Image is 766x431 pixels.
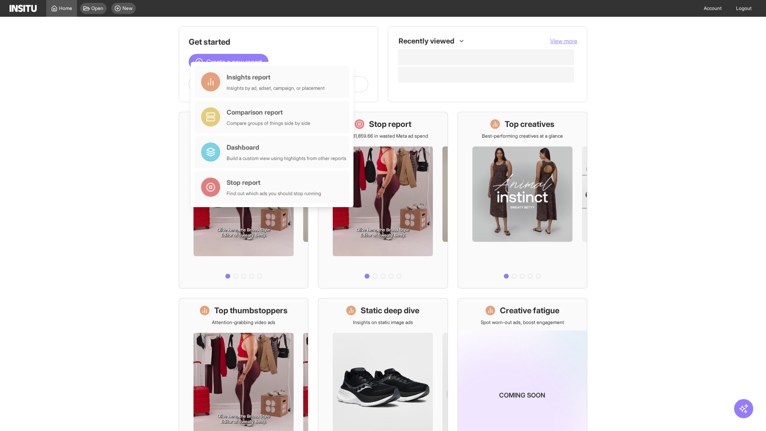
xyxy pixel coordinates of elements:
[318,112,448,289] a: Stop reportSave £31,859.66 in wasted Meta ad spend
[353,319,413,326] p: Insights on static image ads
[505,119,555,130] h1: Top creatives
[550,38,577,44] span: View more
[227,120,310,127] div: Compare groups of things side by side
[91,5,103,12] span: Open
[122,5,132,12] span: New
[179,112,308,289] a: What's live nowSee all active ads instantly
[214,305,288,316] h1: Top thumbstoppers
[227,142,346,152] div: Dashboard
[59,5,72,12] span: Home
[227,190,321,197] div: Find out which ads you should stop running
[227,155,346,162] div: Build a custom view using highlights from other reports
[338,133,428,139] p: Save £31,859.66 in wasted Meta ad spend
[10,5,37,12] img: Logo
[227,85,325,91] div: Insights by ad, adset, campaign, or placement
[361,305,419,316] h1: Static deep dive
[189,54,268,70] button: Create a new report
[227,178,321,187] div: Stop report
[369,119,411,130] h1: Stop report
[227,107,310,117] div: Comparison report
[206,57,262,67] span: Create a new report
[482,133,563,139] p: Best-performing creatives at a glance
[212,319,275,326] p: Attention-grabbing video ads
[189,36,368,47] h1: Get started
[227,72,325,82] div: Insights report
[458,112,587,289] a: Top creativesBest-performing creatives at a glance
[550,37,577,45] button: View more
